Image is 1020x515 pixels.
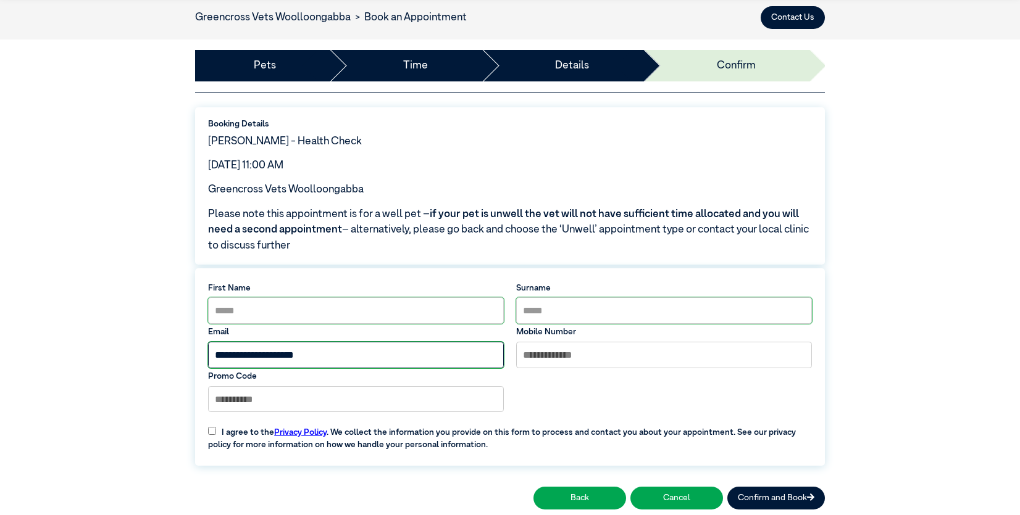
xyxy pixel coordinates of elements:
[202,418,818,451] label: I agree to the . We collect the information you provide on this form to process and contact you a...
[254,58,276,74] a: Pets
[208,136,362,147] span: [PERSON_NAME] - Health Check
[208,370,504,382] label: Promo Code
[208,207,812,254] span: Please note this appointment is for a well pet – – alternatively, please go back and choose the ‘...
[208,184,364,195] span: Greencross Vets Woolloongabba
[208,209,799,236] span: if your pet is unwell the vet will not have sufficient time allocated and you will need a second ...
[208,118,812,130] label: Booking Details
[516,326,812,338] label: Mobile Number
[555,58,589,74] a: Details
[351,10,467,26] li: Book an Appointment
[533,487,626,509] button: Back
[208,282,504,294] label: First Name
[208,427,216,435] input: I agree to thePrivacy Policy. We collect the information you provide on this form to process and ...
[761,6,825,29] button: Contact Us
[208,160,283,171] span: [DATE] 11:00 AM
[208,326,504,338] label: Email
[727,487,825,509] button: Confirm and Book
[630,487,723,509] button: Cancel
[195,10,467,26] nav: breadcrumb
[195,12,351,23] a: Greencross Vets Woolloongabba
[516,282,812,294] label: Surname
[403,58,428,74] a: Time
[274,428,327,437] a: Privacy Policy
